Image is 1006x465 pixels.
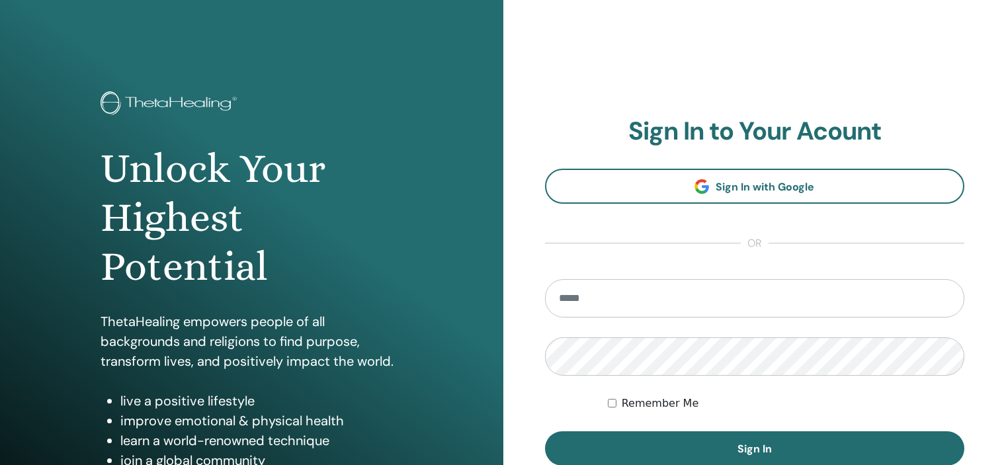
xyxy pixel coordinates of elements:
[545,169,965,204] a: Sign In with Google
[120,431,403,450] li: learn a world-renowned technique
[608,396,964,411] div: Keep me authenticated indefinitely or until I manually logout
[120,391,403,411] li: live a positive lifestyle
[101,144,403,292] h1: Unlock Your Highest Potential
[622,396,699,411] label: Remember Me
[737,442,772,456] span: Sign In
[741,235,769,251] span: or
[101,312,403,371] p: ThetaHealing empowers people of all backgrounds and religions to find purpose, transform lives, a...
[716,180,814,194] span: Sign In with Google
[120,411,403,431] li: improve emotional & physical health
[545,116,965,147] h2: Sign In to Your Acount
